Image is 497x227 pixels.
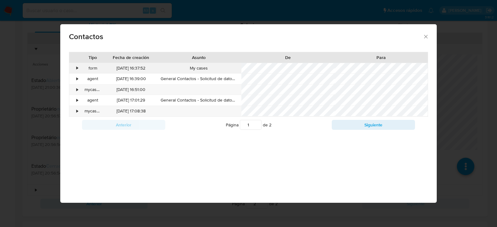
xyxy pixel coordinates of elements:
[80,84,106,95] div: mycases
[77,65,78,71] div: •
[156,95,241,106] div: General Contactos - Solicitud de datos y/o ampliación de consulta
[423,34,428,39] button: close
[156,74,241,84] div: General Contactos - Solicitud de datos y/o ampliación de consulta
[77,76,78,82] div: •
[106,106,157,116] div: [DATE] 17:08:38
[77,87,78,93] div: •
[77,97,78,103] div: •
[80,106,106,116] div: mycases
[332,120,415,130] button: Siguiente
[106,95,157,106] div: [DATE] 17:01:29
[156,63,241,74] div: My cases
[80,74,106,84] div: agent
[339,54,423,61] div: Para
[161,54,237,61] div: Asunto
[110,54,152,61] div: Fecha de creación
[82,120,165,130] button: Anterior
[269,122,271,128] span: 2
[69,33,423,40] span: Contactos
[80,95,106,106] div: agent
[77,108,78,114] div: •
[106,84,157,95] div: [DATE] 16:51:00
[106,74,157,84] div: [DATE] 16:39:00
[246,54,330,61] div: De
[106,63,157,74] div: [DATE] 16:37:52
[226,120,271,130] span: Página de
[80,63,106,74] div: form
[84,54,101,61] div: Tipo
